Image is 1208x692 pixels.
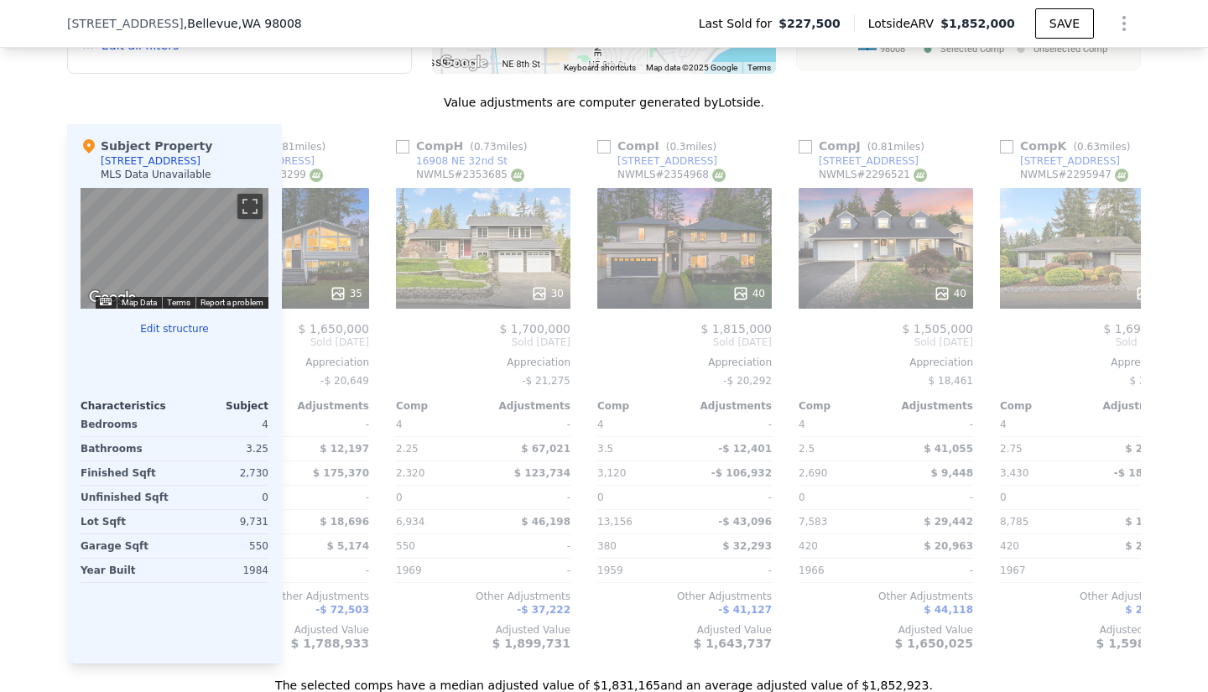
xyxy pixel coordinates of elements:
span: $ 32,293 [722,540,772,552]
div: - [889,413,973,436]
span: $ 20,743 [1130,375,1174,387]
div: 40 [934,285,966,302]
div: - [487,534,570,558]
text: Unselected Comp [1034,44,1107,55]
span: $ 123,734 [514,467,570,479]
div: MLS Data Unavailable [101,168,211,181]
span: -$ 43,096 [718,516,772,528]
span: -$ 21,275 [522,375,570,387]
div: Adjustments [483,399,570,413]
div: NWMLS # 2295947 [1020,168,1128,182]
img: NWMLS Logo [310,169,323,182]
span: $ 9,448 [931,467,973,479]
span: $1,852,000 [940,17,1015,30]
div: Adjusted Value [195,623,369,637]
span: $227,500 [778,15,841,32]
div: Other Adjustments [396,590,570,603]
div: Characteristics [81,399,174,413]
span: Sold [DATE] [597,336,772,349]
span: 0 [597,492,604,503]
span: $ 1,815,000 [700,322,772,336]
div: 1959 [597,559,681,582]
span: $ 1,643,737 [694,637,772,650]
span: 13,156 [597,516,633,528]
span: -$ 41,127 [718,604,772,616]
span: 4 [799,419,805,430]
span: $ 26,082 [1125,604,1174,616]
span: 0.73 [474,141,497,153]
span: -$ 106,932 [711,467,772,479]
span: ( miles) [659,141,723,153]
div: [STREET_ADDRESS] [819,154,919,168]
button: Show Options [1107,7,1141,40]
span: $ 23,553 [1125,540,1174,552]
div: 3.25 [178,437,268,460]
div: - [487,413,570,436]
span: $ 67,021 [521,443,570,455]
div: [STREET_ADDRESS] [617,154,717,168]
div: - [1091,413,1174,436]
span: $ 29,442 [924,516,973,528]
img: Google [85,287,140,309]
span: $ 1,505,000 [902,322,973,336]
span: 2,690 [799,467,827,479]
a: Open this area in Google Maps (opens a new window) [436,52,492,74]
span: $ 46,198 [521,516,570,528]
div: - [688,486,772,509]
span: 7,583 [799,516,827,528]
span: 4 [396,419,403,430]
span: $ 44,118 [924,604,973,616]
div: - [487,559,570,582]
div: Other Adjustments [597,590,772,603]
div: 38 [1135,285,1168,302]
div: Appreciation [195,356,369,369]
div: Comp [597,399,685,413]
div: - [1091,559,1174,582]
span: , Bellevue [184,15,302,32]
span: $ 1,788,933 [291,637,369,650]
div: NWMLS # 2354968 [617,168,726,182]
button: Keyboard shortcuts [100,298,112,305]
div: Other Adjustments [799,590,973,603]
a: Open this area in Google Maps (opens a new window) [85,287,140,309]
div: Comp H [396,138,534,154]
span: 2,320 [396,467,424,479]
div: Finished Sqft [81,461,171,485]
div: Year Built [81,559,171,582]
span: -$ 72,503 [315,604,369,616]
div: 16908 NE 32nd St [416,154,508,168]
div: - [487,486,570,509]
div: 1969 [396,559,480,582]
span: Last Sold for [699,15,779,32]
div: - [889,559,973,582]
a: Terms (opens in new tab) [747,63,771,72]
span: $ 1,691,000 [1103,322,1174,336]
div: Adjustments [1087,399,1174,413]
span: $ 1,700,000 [499,322,570,336]
div: 2.75 [1000,437,1084,460]
div: 35 [330,285,362,302]
span: Lotside ARV [868,15,940,32]
img: NWMLS Logo [511,169,524,182]
img: NWMLS Logo [1115,169,1128,182]
div: Comp I [597,138,723,154]
a: 16908 NE 32nd St [396,154,508,168]
div: Comp [799,399,886,413]
span: $ 12,197 [320,443,369,455]
div: Lot Sqft [81,510,171,533]
span: 8,785 [1000,516,1028,528]
text: 98008 [880,44,905,55]
span: 6,934 [396,516,424,528]
span: $ 1,598,111 [1096,637,1174,650]
div: Other Adjustments [195,590,369,603]
span: $ 175,370 [313,467,369,479]
div: 9,731 [178,510,268,533]
div: Appreciation [799,356,973,369]
a: Report a problem [200,298,263,307]
span: $ 1,650,025 [895,637,973,650]
span: 0 [396,492,403,503]
span: $ 1,650,000 [298,322,369,336]
div: Adjusted Value [799,623,973,637]
span: 0.3 [669,141,685,153]
span: 0 [799,492,805,503]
